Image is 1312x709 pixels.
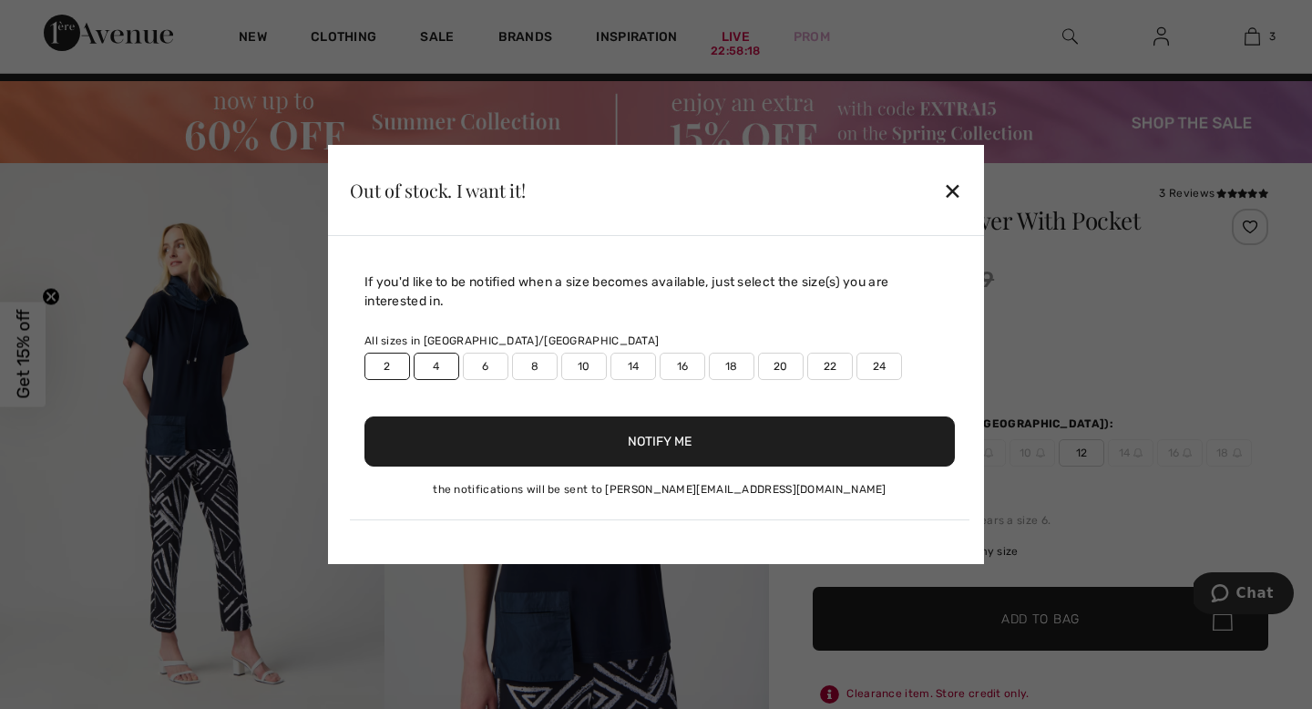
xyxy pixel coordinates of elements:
label: 16 [660,353,705,380]
label: 6 [463,353,508,380]
label: 10 [561,353,607,380]
span: Chat [43,13,80,29]
label: 22 [807,353,853,380]
div: ✕ [943,171,962,210]
div: Out of stock. I want it! [350,181,526,200]
button: Notify Me [364,416,955,467]
label: 14 [610,353,656,380]
div: the notifications will be sent to [PERSON_NAME][EMAIL_ADDRESS][DOMAIN_NAME] [364,481,955,498]
div: If you'd like to be notified when a size becomes available, just select the size(s) you are inter... [364,272,955,311]
label: 24 [856,353,902,380]
div: All sizes in [GEOGRAPHIC_DATA]/[GEOGRAPHIC_DATA] [364,333,955,349]
label: 4 [414,353,459,380]
label: 18 [709,353,754,380]
label: 2 [364,353,410,380]
label: 20 [758,353,804,380]
label: 8 [512,353,558,380]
